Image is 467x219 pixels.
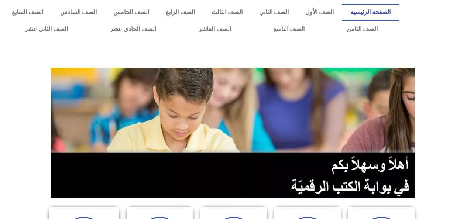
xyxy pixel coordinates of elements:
[178,21,252,38] a: الصف العاشر
[4,21,89,38] a: الصف الثاني عشر
[342,4,399,21] a: الصفحة الرئيسية
[105,4,157,21] a: الصف الخامس
[157,4,203,21] a: الصف الرابع
[326,21,399,38] a: الصف الثامن
[89,21,177,38] a: الصف الحادي عشر
[4,4,52,21] a: الصف السابع
[52,4,105,21] a: الصف السادس
[251,4,297,21] a: الصف الثاني
[252,21,326,38] a: الصف التاسع
[297,4,342,21] a: الصف الأول
[203,4,251,21] a: الصف الثالث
